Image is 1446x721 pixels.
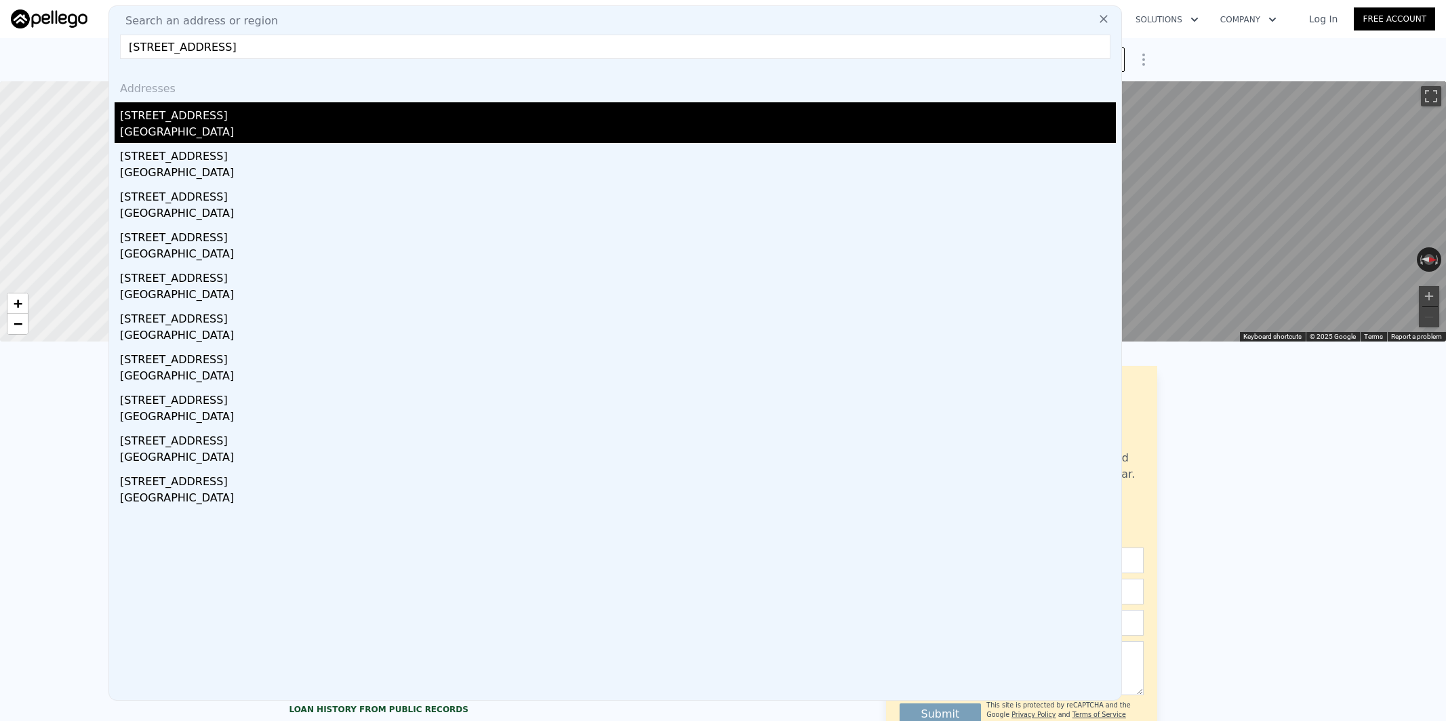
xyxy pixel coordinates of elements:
button: Solutions [1125,7,1209,32]
div: [STREET_ADDRESS] [120,143,1116,165]
button: Reset the view [1417,253,1442,265]
div: [GEOGRAPHIC_DATA] [120,490,1116,509]
div: Loan history from public records [289,704,561,715]
span: − [14,315,22,332]
img: Pellego [11,9,87,28]
button: Company [1209,7,1287,32]
div: [STREET_ADDRESS] [120,387,1116,409]
div: [STREET_ADDRESS] [120,306,1116,327]
div: [GEOGRAPHIC_DATA] [120,327,1116,346]
a: Terms (opens in new tab) [1364,333,1383,340]
a: Zoom in [7,293,28,314]
div: [GEOGRAPHIC_DATA] [120,449,1116,468]
div: [STREET_ADDRESS] [120,184,1116,205]
div: Addresses [115,70,1116,102]
input: Enter an address, city, region, neighborhood or zip code [120,35,1110,59]
div: [STREET_ADDRESS] [120,428,1116,449]
div: [STREET_ADDRESS] [120,346,1116,368]
div: [GEOGRAPHIC_DATA] [120,124,1116,143]
a: Log In [1293,12,1354,26]
div: [GEOGRAPHIC_DATA] [120,409,1116,428]
button: Show Options [1130,46,1157,73]
div: [GEOGRAPHIC_DATA] [120,368,1116,387]
span: Search an address or region [115,13,278,29]
button: Rotate counterclockwise [1417,247,1424,272]
button: Keyboard shortcuts [1243,332,1302,342]
div: [GEOGRAPHIC_DATA] [120,205,1116,224]
a: Terms of Service [1072,711,1126,718]
div: [GEOGRAPHIC_DATA] [120,165,1116,184]
div: [STREET_ADDRESS] [120,224,1116,246]
button: Zoom in [1419,286,1439,306]
button: Zoom out [1419,307,1439,327]
div: [STREET_ADDRESS] [120,468,1116,490]
div: [STREET_ADDRESS] [120,102,1116,124]
span: © 2025 Google [1310,333,1356,340]
button: Rotate clockwise [1434,247,1442,272]
a: Free Account [1354,7,1435,30]
button: Toggle fullscreen view [1421,86,1441,106]
a: Privacy Policy [1011,711,1056,718]
div: [STREET_ADDRESS] [120,265,1116,287]
div: [GEOGRAPHIC_DATA] [120,246,1116,265]
a: Report a problem [1391,333,1442,340]
a: Zoom out [7,314,28,334]
span: + [14,295,22,312]
div: [GEOGRAPHIC_DATA] [120,287,1116,306]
